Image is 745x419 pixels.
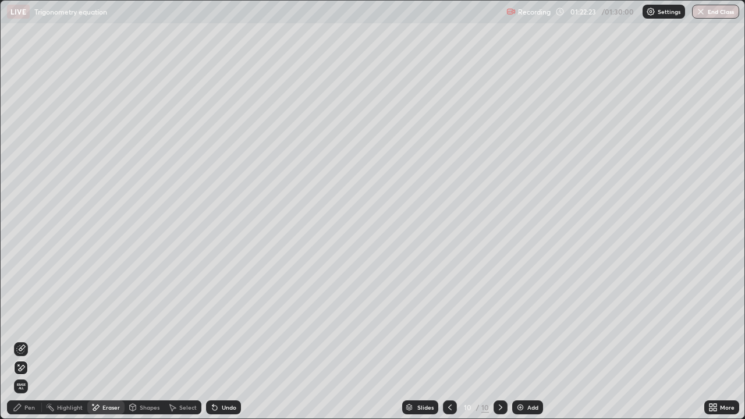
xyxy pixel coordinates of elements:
p: Trigonometry equation [34,7,107,16]
div: Slides [417,404,434,410]
p: Settings [658,9,680,15]
div: Pen [24,404,35,410]
div: / [476,404,479,411]
div: 10 [462,404,473,411]
span: Erase all [15,383,27,390]
div: More [720,404,735,410]
div: Undo [222,404,236,410]
p: Recording [518,8,551,16]
img: class-settings-icons [646,7,655,16]
img: add-slide-button [516,403,525,412]
img: end-class-cross [696,7,705,16]
div: Eraser [102,404,120,410]
p: LIVE [10,7,26,16]
div: Select [179,404,197,410]
div: Highlight [57,404,83,410]
div: 10 [481,402,489,413]
div: Shapes [140,404,159,410]
button: End Class [692,5,739,19]
img: recording.375f2c34.svg [506,7,516,16]
div: Add [527,404,538,410]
